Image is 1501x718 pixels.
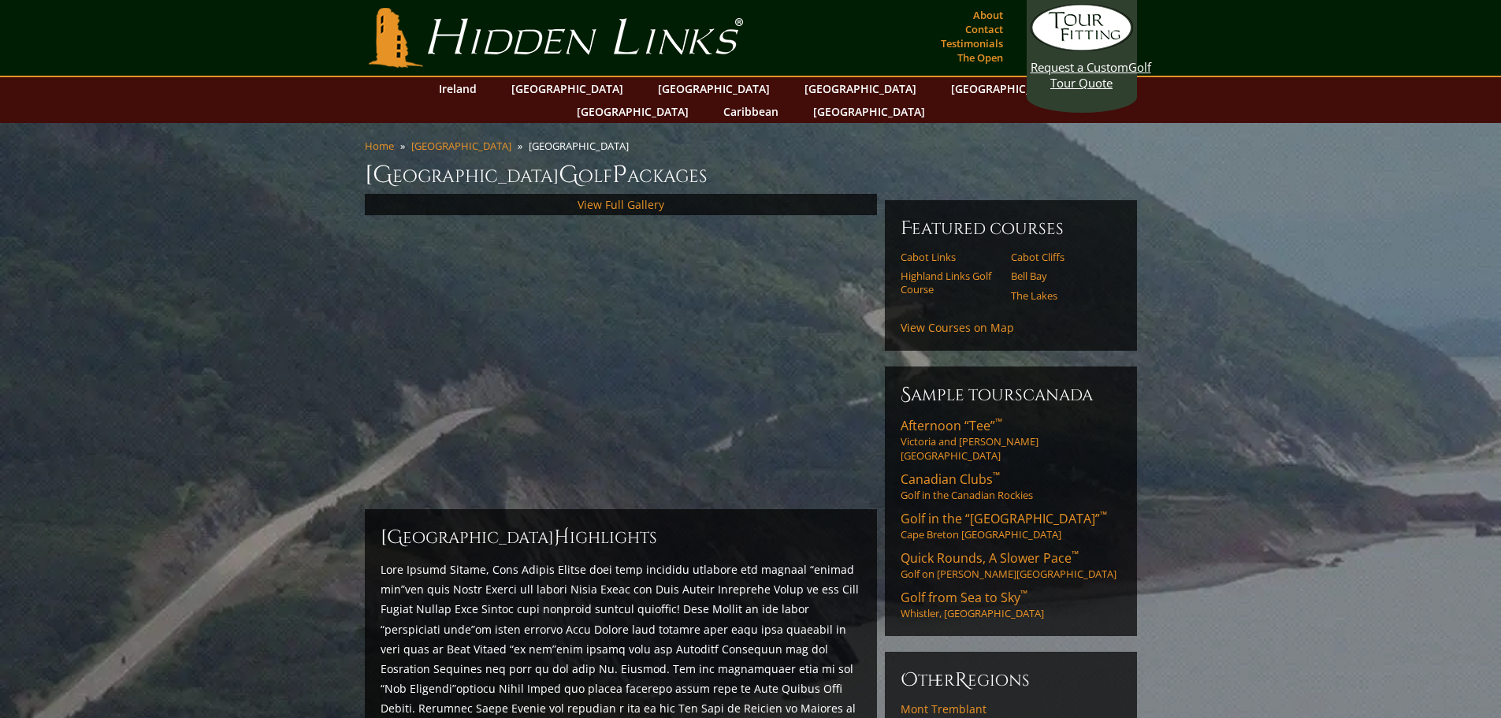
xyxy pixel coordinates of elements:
[995,415,1002,429] sup: ™
[901,668,918,693] span: O
[937,32,1007,54] a: Testimonials
[901,320,1014,335] a: View Courses on Map
[1031,4,1133,91] a: Request a CustomGolf Tour Quote
[1011,289,1111,302] a: The Lakes
[901,417,1002,434] span: Afternoon “Tee”
[901,549,1121,581] a: Quick Rounds, A Slower Pace™Golf on [PERSON_NAME][GEOGRAPHIC_DATA]
[365,139,394,153] a: Home
[901,589,1121,620] a: Golf from Sea to Sky™Whistler, [GEOGRAPHIC_DATA]
[559,159,578,191] span: G
[901,417,1121,463] a: Afternoon “Tee”™Victoria and [PERSON_NAME][GEOGRAPHIC_DATA]
[901,216,1121,241] h6: Featured Courses
[805,100,933,123] a: [GEOGRAPHIC_DATA]
[1011,270,1111,282] a: Bell Bay
[1020,587,1027,601] sup: ™
[953,47,1007,69] a: The Open
[901,251,1001,263] a: Cabot Links
[901,510,1121,541] a: Golf in the “[GEOGRAPHIC_DATA]”™Cape Breton [GEOGRAPHIC_DATA]
[901,510,1107,527] span: Golf in the “[GEOGRAPHIC_DATA]”
[901,589,1027,606] span: Golf from Sea to Sky
[969,4,1007,26] a: About
[578,197,664,212] a: View Full Gallery
[901,549,1079,567] span: Quick Rounds, A Slower Pace
[1031,59,1128,75] span: Request a Custom
[901,471,1000,488] span: Canadian Clubs
[503,77,631,100] a: [GEOGRAPHIC_DATA]
[529,139,635,153] li: [GEOGRAPHIC_DATA]
[715,100,786,123] a: Caribbean
[1011,251,1111,263] a: Cabot Cliffs
[650,77,778,100] a: [GEOGRAPHIC_DATA]
[961,18,1007,40] a: Contact
[943,77,1071,100] a: [GEOGRAPHIC_DATA]
[901,668,1121,693] h6: ther egions
[955,668,968,693] span: R
[554,525,570,550] span: H
[901,471,1121,502] a: Canadian Clubs™Golf in the Canadian Rockies
[365,159,1137,191] h1: [GEOGRAPHIC_DATA] olf ackages
[901,702,1121,716] a: Mont Tremblant
[901,382,1121,407] h6: Sample ToursCanada
[1072,548,1079,561] sup: ™
[1100,508,1107,522] sup: ™
[431,77,485,100] a: Ireland
[797,77,924,100] a: [GEOGRAPHIC_DATA]
[411,139,511,153] a: [GEOGRAPHIC_DATA]
[612,159,627,191] span: P
[993,469,1000,482] sup: ™
[381,525,861,550] h2: [GEOGRAPHIC_DATA] ighlights
[901,270,1001,296] a: Highland Links Golf Course
[569,100,697,123] a: [GEOGRAPHIC_DATA]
